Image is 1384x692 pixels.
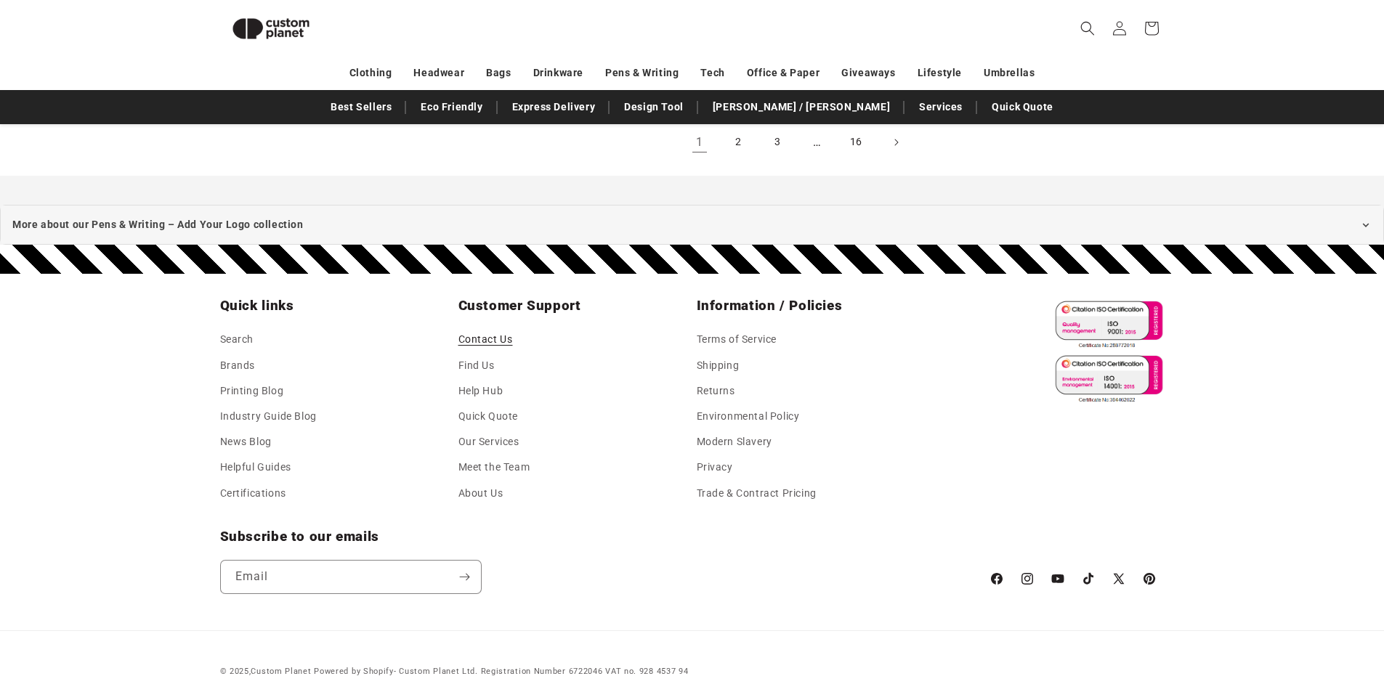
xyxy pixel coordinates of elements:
a: Pens & Writing [605,60,679,86]
a: Services [912,94,970,120]
h2: Quick links [220,297,450,314]
a: Express Delivery [505,94,603,120]
a: Certifications [220,481,286,506]
a: Eco Friendly [413,94,490,120]
a: Find Us [458,353,495,378]
img: ISO 14001 Certified [1049,351,1165,406]
a: Modern Slavery [697,429,772,455]
h2: Customer Support [458,297,688,314]
img: Custom Planet [220,6,322,52]
a: Custom Planet [251,667,311,676]
a: Next page [880,126,912,158]
a: Returns [697,378,735,404]
a: Brands [220,353,256,378]
small: © 2025, [220,667,312,676]
a: Best Sellers [323,94,399,120]
span: … [801,126,833,158]
a: Search [220,330,254,352]
a: Umbrellas [984,60,1035,86]
img: ISO 9001 Certified [1049,297,1165,351]
a: Page 2 [723,126,755,158]
a: Meet the Team [458,455,530,480]
span: More about our Pens & Writing – Add Your Logo collection [12,216,304,234]
a: News Blog [220,429,272,455]
a: Industry Guide Blog [220,404,317,429]
a: Office & Paper [747,60,820,86]
h2: Information / Policies [697,297,926,314]
a: Page 3 [762,126,794,158]
a: Bags [486,60,511,86]
summary: Search [1072,12,1104,44]
a: Giveaways [841,60,895,86]
a: About Us [458,481,503,506]
a: Drinkware [533,60,583,86]
a: [PERSON_NAME] / [PERSON_NAME] [705,94,897,120]
a: Clothing [349,60,392,86]
a: Quick Quote [984,94,1061,120]
a: Powered by Shopify [314,667,394,676]
a: Printing Blog [220,378,284,404]
a: Trade & Contract Pricing [697,481,817,506]
a: Page 16 [841,126,873,158]
a: Design Tool [617,94,691,120]
a: Our Services [458,429,519,455]
a: Privacy [697,455,733,480]
a: Terms of Service [697,330,777,352]
a: Environmental Policy [697,404,800,429]
a: Help Hub [458,378,503,404]
a: Headwear [413,60,464,86]
a: Tech [700,60,724,86]
small: - Custom Planet Ltd. Registration Number 6722046 VAT no. 928 4537 94 [314,667,688,676]
a: Quick Quote [458,404,519,429]
a: Shipping [697,353,740,378]
a: Lifestyle [918,60,962,86]
iframe: Chat Widget [1141,535,1384,692]
a: Helpful Guides [220,455,291,480]
a: Contact Us [458,330,513,352]
a: Page 1 [684,126,716,158]
nav: Pagination [431,126,1165,158]
h2: Subscribe to our emails [220,528,974,545]
button: Subscribe [449,560,481,594]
